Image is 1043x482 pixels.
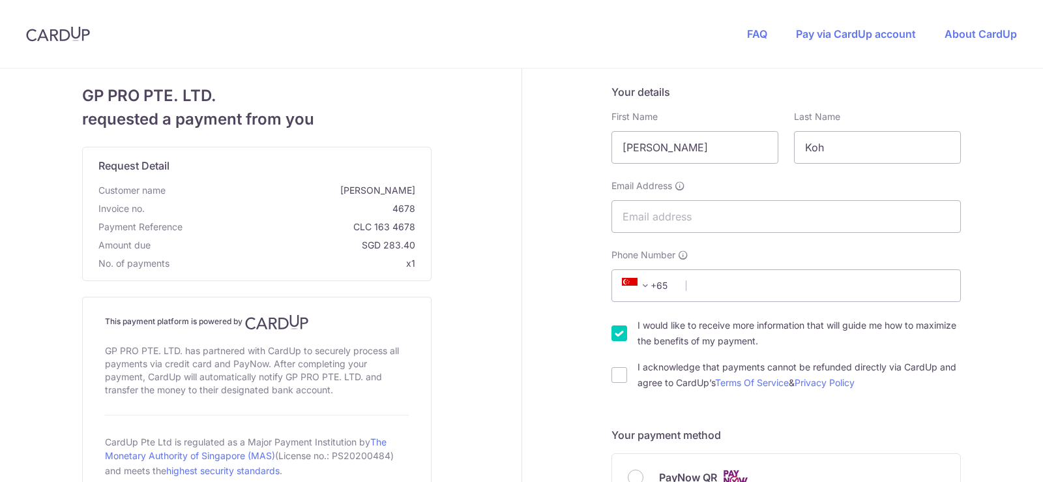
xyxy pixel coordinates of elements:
img: CardUp [245,314,309,330]
span: Invoice no. [98,202,145,215]
input: Email address [611,200,961,233]
a: Privacy Policy [795,377,855,388]
span: x1 [406,258,415,269]
span: requested a payment from you [82,108,432,131]
span: CLC 163 4678 [188,220,415,233]
h5: Your payment method [611,427,961,443]
a: Terms Of Service [715,377,789,388]
span: SGD 283.40 [156,239,415,252]
img: CardUp [26,26,90,42]
span: No. of payments [98,257,169,270]
span: Email Address [611,179,672,192]
a: Pay via CardUp account [796,27,916,40]
span: [PERSON_NAME] [171,184,415,197]
label: I would like to receive more information that will guide me how to maximize the benefits of my pa... [638,318,961,349]
span: +65 [618,278,677,294]
span: translation missing: en.request_detail [98,159,169,172]
span: Amount due [98,239,151,252]
input: Last name [794,131,961,164]
label: I acknowledge that payments cannot be refunded directly via CardUp and agree to CardUp’s & [638,359,961,391]
label: First Name [611,110,658,123]
span: translation missing: en.payment_reference [98,221,183,232]
span: +65 [622,278,653,294]
h4: This payment platform is powered by [105,314,409,330]
label: Last Name [794,110,840,123]
span: GP PRO PTE. LTD. [82,84,432,108]
span: Customer name [98,184,166,197]
div: CardUp Pte Ltd is regulated as a Major Payment Institution by (License no.: PS20200484) and meets... [105,431,409,481]
span: Phone Number [611,249,675,262]
a: highest security standards [166,465,280,476]
div: GP PRO PTE. LTD. has partnered with CardUp to securely process all payments via credit card and P... [105,342,409,399]
a: About CardUp [945,27,1017,40]
a: FAQ [747,27,767,40]
h5: Your details [611,84,961,100]
span: 4678 [150,202,415,215]
input: First name [611,131,778,164]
